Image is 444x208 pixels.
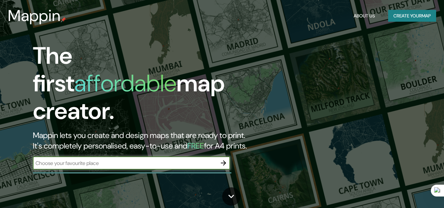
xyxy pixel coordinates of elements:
[187,141,204,151] h5: FREE
[33,130,255,151] h2: Mappin lets you create and design maps that are ready to print. It's completely personalised, eas...
[61,17,66,22] img: mappin-pin
[388,10,436,22] button: Create yourmap
[8,7,61,25] h3: Mappin
[351,10,378,22] button: About Us
[33,159,217,167] input: Choose your favourite place
[74,68,176,99] h1: affordable
[33,42,255,130] h1: The first map creator.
